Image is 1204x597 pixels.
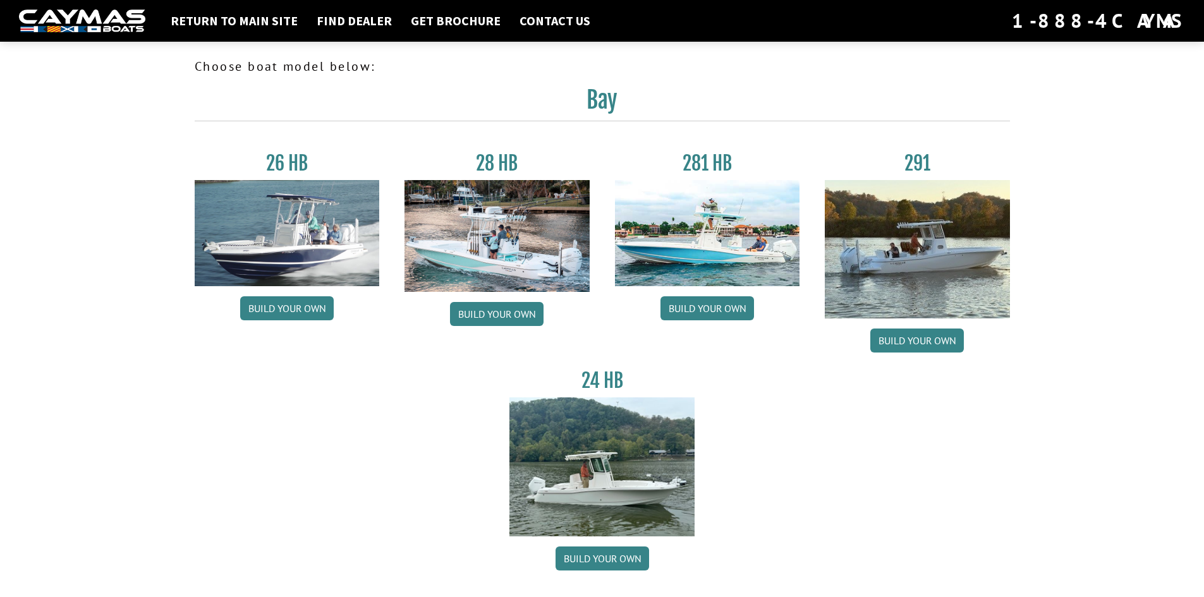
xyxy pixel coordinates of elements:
a: Contact Us [513,13,597,29]
a: Build your own [240,296,334,320]
p: Choose boat model below: [195,57,1010,76]
a: Build your own [870,329,964,353]
a: Build your own [556,546,649,570]
h2: Bay [195,86,1010,121]
img: 28_hb_thumbnail_for_caymas_connect.jpg [404,180,590,292]
div: 1-888-4CAYMAS [1012,7,1185,35]
img: 28-hb-twin.jpg [615,180,800,286]
h3: 291 [825,152,1010,175]
img: 291_Thumbnail.jpg [825,180,1010,318]
a: Build your own [660,296,754,320]
a: Find Dealer [310,13,398,29]
img: 24_HB_thumbnail.jpg [509,397,695,536]
a: Get Brochure [404,13,507,29]
img: white-logo-c9c8dbefe5ff5ceceb0f0178aa75bf4bb51f6bca0971e226c86eb53dfe498488.png [19,9,145,33]
a: Build your own [450,302,544,326]
a: Return to main site [164,13,304,29]
h3: 281 HB [615,152,800,175]
img: 26_new_photo_resized.jpg [195,180,380,286]
h3: 26 HB [195,152,380,175]
h3: 28 HB [404,152,590,175]
h3: 24 HB [509,369,695,392]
